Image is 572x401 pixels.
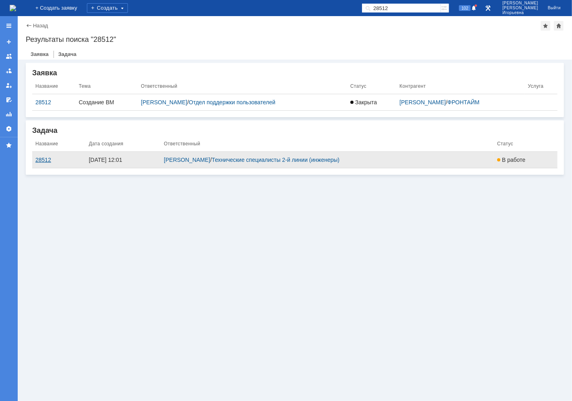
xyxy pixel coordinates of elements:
a: Настройки [2,122,15,135]
th: Дата создания [86,136,161,152]
a: Закрыта [350,99,393,105]
div: / [399,99,521,105]
th: Услуга [525,79,558,94]
a: Заявки в моей ответственности [2,64,15,77]
a: [PERSON_NAME] [399,99,446,105]
div: Результаты поиска "28512" [26,35,564,43]
a: [PERSON_NAME] [164,157,210,163]
span: В работе [497,157,525,163]
th: Ответственный [160,136,494,152]
div: Заявка [32,69,558,76]
a: Перейти в интерфейс администратора [483,3,493,13]
th: Ответственный [138,79,347,94]
a: Мои заявки [2,79,15,92]
span: [PERSON_NAME] [502,1,538,6]
span: Игорьевна [502,10,538,15]
a: Заявки на командах [2,50,15,63]
span: [PERSON_NAME] [502,6,538,10]
a: Задача [53,48,81,60]
span: Закрыта [350,99,377,105]
div: Сделать домашней страницей [554,21,564,31]
th: Тема [76,79,138,94]
a: Мои согласования [2,93,15,106]
th: Контрагент [396,79,525,94]
a: [DATE] 12:01 [89,157,158,163]
a: 28512 [35,157,82,163]
div: / [141,99,344,105]
a: ФРОНТАЙМ [447,99,479,105]
a: Технические специалисты 2-й линии (инженеры) [212,157,339,163]
img: logo [10,5,16,11]
th: Название [32,79,76,94]
div: Добавить в избранное [541,21,550,31]
a: [PERSON_NAME] [141,99,187,105]
th: Статус [347,79,396,94]
div: / [164,157,491,163]
a: Перейти на домашнюю страницу [10,5,16,11]
a: Отчеты [2,108,15,121]
a: 28512 [35,99,72,105]
a: Заявка [26,48,53,60]
span: 102 [459,5,471,11]
th: Название [32,136,86,152]
a: Создание ВМ [79,99,135,105]
div: Задача [32,127,558,134]
span: Расширенный поиск [441,4,449,11]
a: Назад [33,23,48,29]
div: Создать [87,3,128,13]
a: Отдел поддержки пользователей [189,99,275,105]
th: Статус [494,136,558,152]
a: В работе [497,157,554,163]
a: Создать заявку [2,35,15,48]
